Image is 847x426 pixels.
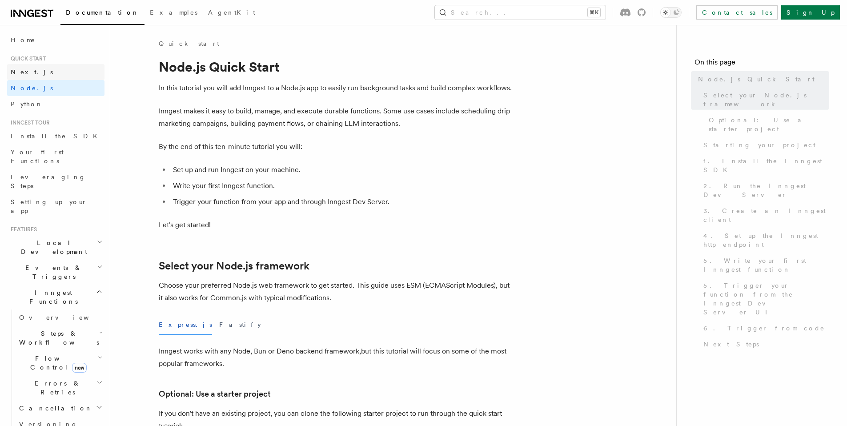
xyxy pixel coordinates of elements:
span: Inngest tour [7,119,50,126]
a: Python [7,96,104,112]
span: 5. Write your first Inngest function [703,256,829,274]
a: Optional: Use a starter project [705,112,829,137]
button: Express.js [159,315,212,335]
a: Next.js [7,64,104,80]
h1: Node.js Quick Start [159,59,514,75]
span: Examples [150,9,197,16]
a: Node.js [7,80,104,96]
span: 5. Trigger your function from the Inngest Dev Server UI [703,281,829,317]
button: Local Development [7,235,104,260]
a: Optional: Use a starter project [159,388,271,400]
a: 5. Trigger your function from the Inngest Dev Server UI [700,277,829,320]
a: Select your Node.js framework [159,260,309,272]
li: Set up and run Inngest on your machine. [170,164,514,176]
a: 3. Create an Inngest client [700,203,829,228]
span: Overview [19,314,111,321]
button: Events & Triggers [7,260,104,285]
p: Inngest makes it easy to build, manage, and execute durable functions. Some use cases include sch... [159,105,514,130]
span: Setting up your app [11,198,87,214]
span: 3. Create an Inngest client [703,206,829,224]
p: By the end of this ten-minute tutorial you will: [159,141,514,153]
li: Trigger your function from your app and through Inngest Dev Server. [170,196,514,208]
span: Leveraging Steps [11,173,86,189]
span: AgentKit [208,9,255,16]
a: Node.js Quick Start [694,71,829,87]
span: Next.js [11,68,53,76]
a: 6. Trigger from code [700,320,829,336]
span: 2. Run the Inngest Dev Server [703,181,829,199]
p: In this tutorial you will add Inngest to a Node.js app to easily run background tasks and build c... [159,82,514,94]
li: Write your first Inngest function. [170,180,514,192]
p: Choose your preferred Node.js web framework to get started. This guide uses ESM (ECMAScript Modul... [159,279,514,304]
span: Starting your project [703,141,815,149]
a: Install the SDK [7,128,104,144]
a: 5. Write your first Inngest function [700,253,829,277]
span: Steps & Workflows [16,329,99,347]
a: Next Steps [700,336,829,352]
span: Optional: Use a starter project [709,116,829,133]
span: 1. Install the Inngest SDK [703,157,829,174]
button: Cancellation [16,400,104,416]
a: Home [7,32,104,48]
button: Flow Controlnew [16,350,104,375]
button: Steps & Workflows [16,326,104,350]
span: Install the SDK [11,133,103,140]
a: Documentation [60,3,145,25]
h4: On this page [694,57,829,71]
a: AgentKit [203,3,261,24]
a: Starting your project [700,137,829,153]
a: Quick start [159,39,219,48]
span: 6. Trigger from code [703,324,825,333]
span: Inngest Functions [7,288,96,306]
span: Local Development [7,238,97,256]
span: Python [11,100,43,108]
a: 1. Install the Inngest SDK [700,153,829,178]
span: Flow Control [16,354,98,372]
button: Fastify [219,315,261,335]
span: Select your Node.js framework [703,91,829,109]
a: Contact sales [696,5,778,20]
span: 4. Set up the Inngest http endpoint [703,231,829,249]
a: Sign Up [781,5,840,20]
a: Setting up your app [7,194,104,219]
button: Inngest Functions [7,285,104,309]
a: Your first Functions [7,144,104,169]
a: Leveraging Steps [7,169,104,194]
span: Your first Functions [11,149,64,165]
span: Events & Triggers [7,263,97,281]
a: 2. Run the Inngest Dev Server [700,178,829,203]
p: Let's get started! [159,219,514,231]
span: Home [11,36,36,44]
span: Features [7,226,37,233]
a: Examples [145,3,203,24]
a: 4. Set up the Inngest http endpoint [700,228,829,253]
span: Node.js [11,84,53,92]
kbd: ⌘K [588,8,600,17]
span: Errors & Retries [16,379,96,397]
button: Errors & Retries [16,375,104,400]
span: Quick start [7,55,46,62]
span: Documentation [66,9,139,16]
span: new [72,363,87,373]
span: Cancellation [16,404,92,413]
span: Node.js Quick Start [698,75,815,84]
span: Next Steps [703,340,759,349]
button: Search...⌘K [435,5,606,20]
a: Select your Node.js framework [700,87,829,112]
p: Inngest works with any Node, Bun or Deno backend framework,but this tutorial will focus on some o... [159,345,514,370]
button: Toggle dark mode [660,7,682,18]
a: Overview [16,309,104,326]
